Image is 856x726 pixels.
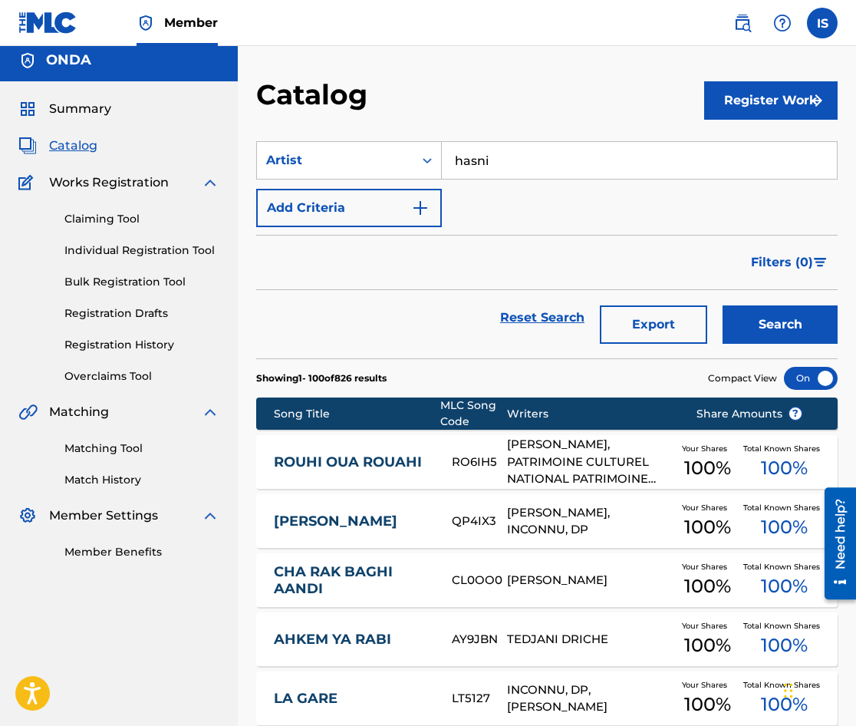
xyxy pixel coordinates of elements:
div: INCONNU, DP, [PERSON_NAME] [507,681,673,716]
img: expand [201,403,219,421]
a: Overclaims Tool [64,368,219,384]
span: Catalog [49,137,97,155]
img: Summary [18,100,37,118]
div: RO6IH5 [452,454,507,471]
img: filter [814,258,827,267]
span: Total Known Shares [743,620,826,632]
img: help [773,14,792,32]
img: f7272a7cc735f4ea7f67.svg [807,91,825,110]
a: Match History [64,472,219,488]
div: LT5127 [452,690,507,708]
form: Search Form [256,141,838,358]
button: Search [723,305,838,344]
span: Total Known Shares [743,561,826,573]
div: TEDJANI DRICHE [507,631,673,648]
button: Add Criteria [256,189,442,227]
a: AHKEM YA RABI [274,631,431,648]
button: Register Work [704,81,838,120]
img: Works Registration [18,173,38,192]
div: [PERSON_NAME] [507,572,673,589]
img: 9d2ae6d4665cec9f34b9.svg [411,199,430,217]
img: search [733,14,752,32]
img: expand [201,173,219,192]
span: Total Known Shares [743,443,826,454]
img: Member Settings [18,507,37,525]
a: Registration History [64,337,219,353]
div: Widget de chat [779,652,856,726]
span: Matching [49,403,109,421]
img: Accounts [18,51,37,70]
div: [PERSON_NAME], INCONNU, DP [507,504,673,539]
span: 100 % [761,632,808,659]
img: MLC Logo [18,12,77,34]
span: Share Amounts [696,406,802,422]
span: Compact View [708,371,777,385]
span: 100 % [684,454,731,482]
a: [PERSON_NAME] [274,513,431,530]
span: Your Shares [682,443,733,454]
div: [PERSON_NAME], PATRIMOINE CULTUREL NATIONAL PATRIMOINE CULTUREL NATIONAL [507,436,673,488]
div: CL0OO0 [452,572,507,589]
a: Registration Drafts [64,305,219,322]
iframe: Resource Center [813,481,856,605]
div: Artist [266,151,404,170]
div: Help [767,8,798,38]
span: 100 % [761,454,808,482]
iframe: Chat Widget [779,652,856,726]
div: Glisser [784,668,793,714]
span: Your Shares [682,679,733,691]
a: Individual Registration Tool [64,243,219,259]
h5: ONDA [46,51,91,69]
a: SummarySummary [18,100,111,118]
button: Filters (0) [742,243,838,282]
span: 100 % [684,691,731,718]
span: Total Known Shares [743,679,826,691]
span: 100 % [761,691,808,718]
div: AY9JBN [452,631,507,648]
span: 100 % [761,513,808,541]
span: 100 % [761,573,808,600]
img: Catalog [18,137,37,155]
span: 100 % [684,573,731,600]
span: ? [789,408,802,420]
a: Reset Search [492,301,592,335]
a: Claiming Tool [64,211,219,227]
img: expand [201,507,219,525]
a: Matching Tool [64,441,219,457]
span: 100 % [684,513,731,541]
a: Member Benefits [64,544,219,560]
div: Writers [507,406,673,422]
img: Top Rightsholder [137,14,155,32]
div: User Menu [807,8,838,38]
div: Song Title [274,406,441,422]
a: CatalogCatalog [18,137,97,155]
span: Member Settings [49,507,158,525]
span: Member [164,14,218,31]
span: Filters ( 0 ) [751,253,813,272]
span: Your Shares [682,620,733,632]
div: QP4IX3 [452,513,507,530]
span: Total Known Shares [743,502,826,513]
span: 100 % [684,632,731,659]
span: Your Shares [682,561,733,573]
div: MLC Song Code [440,398,506,430]
a: ROUHI OUA ROUAHI [274,454,431,471]
span: Summary [49,100,111,118]
img: Matching [18,403,38,421]
a: LA GARE [274,690,431,708]
span: Works Registration [49,173,169,192]
button: Export [600,305,707,344]
a: Bulk Registration Tool [64,274,219,290]
h2: Catalog [256,78,375,112]
a: CHA RAK BAGHI AANDI [274,563,431,598]
p: Showing 1 - 100 of 826 results [256,371,387,385]
a: Public Search [727,8,758,38]
span: Your Shares [682,502,733,513]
